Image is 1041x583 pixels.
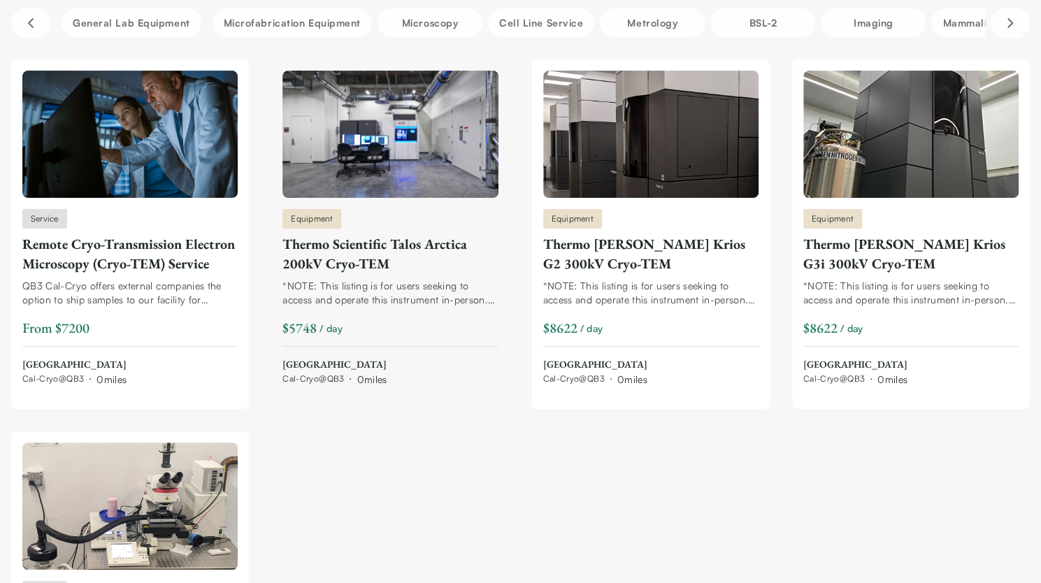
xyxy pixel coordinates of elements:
[282,279,498,307] div: *NOTE: This listing is for users seeking to access and operate this instrument in-person. We also...
[282,358,387,372] span: [GEOGRAPHIC_DATA]
[22,319,89,337] span: From $7200
[62,8,201,37] button: General Lab equipment
[31,213,59,225] span: Service
[600,8,705,37] button: Metrology
[22,442,238,570] img: Full Service CRYO-Ultramicrotomy
[543,318,577,338] div: $8622
[22,71,238,387] a: Remote Cryo-Transmission Electron Microscopy (Cryo-TEM) ServiceServiceRemote Cryo-Transmission El...
[931,8,1038,37] button: Mammalian Cells
[282,318,317,338] div: $5748
[291,213,333,225] span: Equipment
[803,318,838,338] div: $8622
[96,372,127,387] div: 0 miles
[213,8,372,37] button: Microfabrication Equipment
[552,213,594,225] span: Equipment
[282,71,498,387] a: Thermo Scientific Talos Arctica 200kV Cryo-TEMEquipmentThermo Scientific Talos Arctica 200kV Cryo...
[22,71,238,198] img: Remote Cryo-Transmission Electron Microscopy (Cryo-TEM) Service
[877,372,907,387] div: 0 miles
[282,373,344,384] span: Cal-Cryo@QB3
[320,321,343,336] span: / day
[803,373,865,384] span: Cal-Cryo@QB3
[803,71,1019,387] a: Thermo Fisher Krios G3i 300kV Cryo-TEMEquipmentThermo [PERSON_NAME] Krios G3i 300kV Cryo-TEM*NOTE...
[580,321,603,336] span: / day
[22,234,238,273] div: Remote Cryo-Transmission Electron Microscopy (Cryo-TEM) Service
[543,358,647,372] span: [GEOGRAPHIC_DATA]
[821,8,926,37] button: Imaging
[617,372,647,387] div: 0 miles
[710,8,815,37] button: BSL-2
[378,8,482,37] button: Microscopy
[803,234,1019,273] div: Thermo [PERSON_NAME] Krios G3i 300kV Cryo-TEM
[357,372,387,387] div: 0 miles
[488,8,594,37] button: Cell line service
[803,71,1019,198] img: Thermo Fisher Krios G3i 300kV Cryo-TEM
[282,234,498,273] div: Thermo Scientific Talos Arctica 200kV Cryo-TEM
[22,358,127,372] span: [GEOGRAPHIC_DATA]
[803,279,1019,307] div: *NOTE: This listing is for users seeking to access and operate this instrument in-person. We also...
[282,71,498,198] img: Thermo Scientific Talos Arctica 200kV Cryo-TEM
[543,234,759,273] div: Thermo [PERSON_NAME] Krios G2 300kV Cryo-TEM
[543,71,759,387] a: Thermo Fisher Krios G2 300kV Cryo-TEMEquipmentThermo [PERSON_NAME] Krios G2 300kV Cryo-TEM*NOTE: ...
[543,373,605,384] span: Cal-Cryo@QB3
[22,373,84,384] span: Cal-Cryo@QB3
[840,321,863,336] span: / day
[812,213,854,225] span: Equipment
[11,8,50,38] button: Scroll left
[543,279,759,307] div: *NOTE: This listing is for users seeking to access and operate this instrument in-person. We also...
[803,358,907,372] span: [GEOGRAPHIC_DATA]
[543,71,759,198] img: Thermo Fisher Krios G2 300kV Cryo-TEM
[22,279,238,307] div: QB3 Cal-Cryo offers external companies the option to ship samples to our facility for preparation...
[991,8,1030,38] button: Scroll right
